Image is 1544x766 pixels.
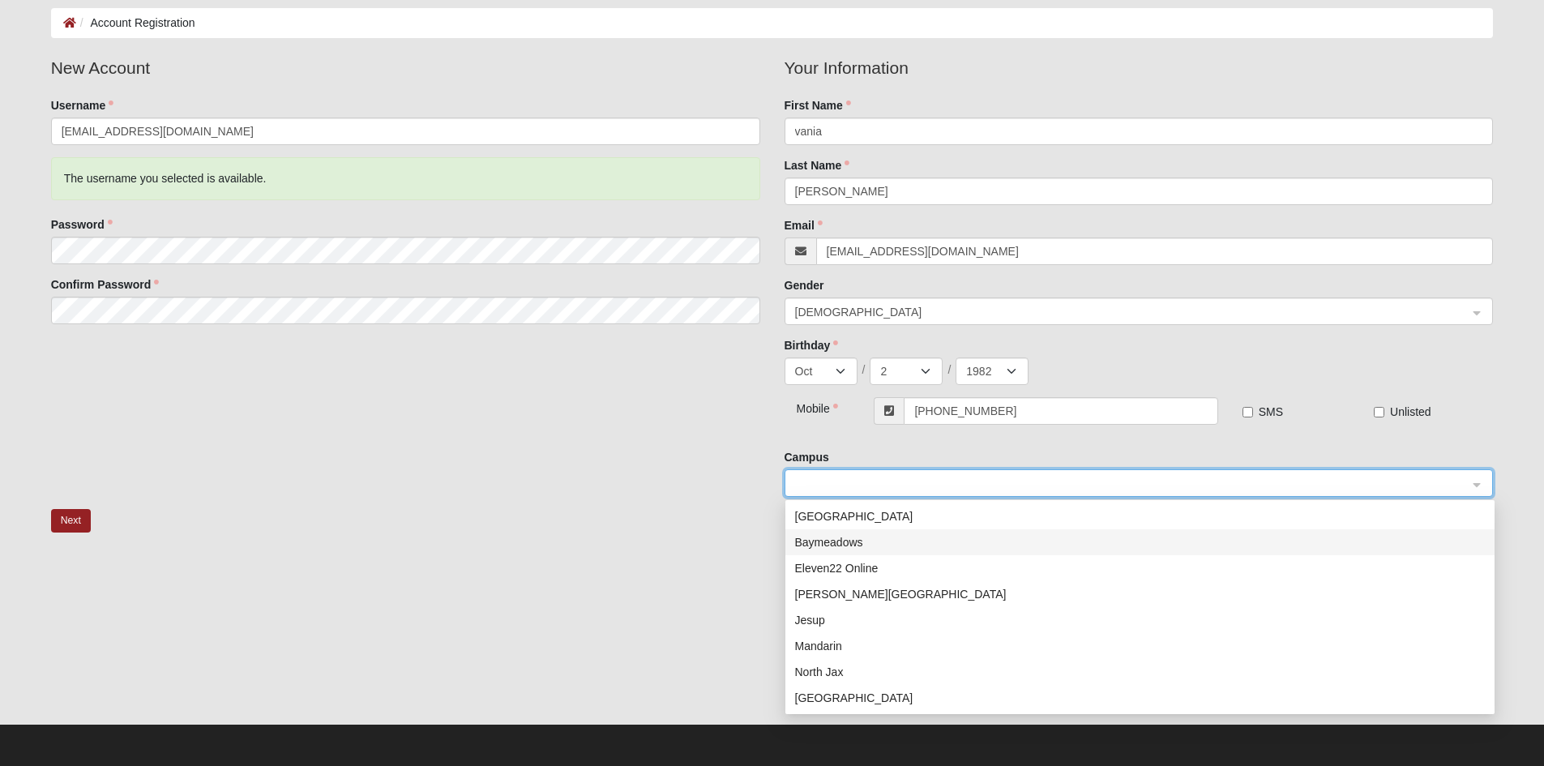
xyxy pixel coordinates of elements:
div: [GEOGRAPHIC_DATA] [795,689,1485,707]
label: Username [51,97,114,113]
label: Password [51,216,113,233]
div: Baymeadows [795,533,1485,551]
div: North Jax [785,659,1495,685]
div: Jesup [795,611,1485,629]
div: The username you selected is available. [51,157,760,200]
div: Jesup [785,607,1495,633]
button: Next [51,509,91,533]
label: First Name [785,97,851,113]
div: Orange Park [785,685,1495,711]
div: Mandarin [785,633,1495,659]
legend: New Account [51,55,760,81]
div: Mandarin [795,637,1485,655]
div: [GEOGRAPHIC_DATA] [795,507,1485,525]
div: Fleming Island [785,581,1495,607]
div: Eleven22 Online [785,555,1495,581]
label: Confirm Password [51,276,160,293]
span: / [862,362,866,378]
label: Campus [785,449,829,465]
legend: Your Information [785,55,1494,81]
span: / [947,362,951,378]
div: North Jax [795,663,1485,681]
span: Unlisted [1390,405,1431,418]
input: SMS [1242,407,1253,417]
li: Account Registration [76,15,195,32]
div: [PERSON_NAME][GEOGRAPHIC_DATA] [795,585,1485,603]
div: Mobile [785,397,844,417]
label: Gender [785,277,824,293]
div: Eleven22 Online [795,559,1485,577]
div: Baymeadows [785,529,1495,555]
label: Email [785,217,823,233]
label: Last Name [785,157,850,173]
label: Birthday [785,337,839,353]
span: Female [795,303,1469,321]
span: SMS [1259,405,1283,418]
input: Unlisted [1374,407,1384,417]
div: Arlington [785,503,1495,529]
